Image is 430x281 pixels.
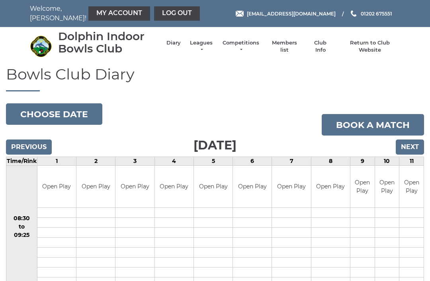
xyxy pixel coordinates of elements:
[222,39,260,54] a: Competitions
[37,166,76,207] td: Open Play
[154,6,200,21] a: Log out
[154,157,193,166] td: 4
[399,157,424,166] td: 11
[350,157,375,166] td: 9
[6,103,102,125] button: Choose date
[194,166,233,207] td: Open Play
[375,157,399,166] td: 10
[6,157,37,166] td: Time/Rink
[351,10,356,17] img: Phone us
[311,166,350,207] td: Open Play
[268,39,301,54] a: Members list
[247,10,336,16] span: [EMAIL_ADDRESS][DOMAIN_NAME]
[322,114,424,136] a: Book a match
[272,157,311,166] td: 7
[272,166,311,207] td: Open Play
[189,39,214,54] a: Leagues
[115,157,154,166] td: 3
[88,6,150,21] a: My Account
[30,4,177,23] nav: Welcome, [PERSON_NAME]!
[340,39,400,54] a: Return to Club Website
[155,166,193,207] td: Open Play
[37,157,76,166] td: 1
[311,157,350,166] td: 8
[233,157,272,166] td: 6
[30,35,52,57] img: Dolphin Indoor Bowls Club
[193,157,233,166] td: 5
[233,166,272,207] td: Open Play
[236,10,336,17] a: Email [EMAIL_ADDRESS][DOMAIN_NAME]
[361,10,392,16] span: 01202 675551
[236,11,244,17] img: Email
[375,166,399,207] td: Open Play
[76,157,115,166] td: 2
[396,140,424,155] input: Next
[350,166,375,207] td: Open Play
[399,166,424,207] td: Open Play
[6,66,424,92] h1: Bowls Club Diary
[76,166,115,207] td: Open Play
[309,39,332,54] a: Club Info
[166,39,181,47] a: Diary
[115,166,154,207] td: Open Play
[58,30,158,55] div: Dolphin Indoor Bowls Club
[350,10,392,17] a: Phone us 01202 675551
[6,140,52,155] input: Previous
